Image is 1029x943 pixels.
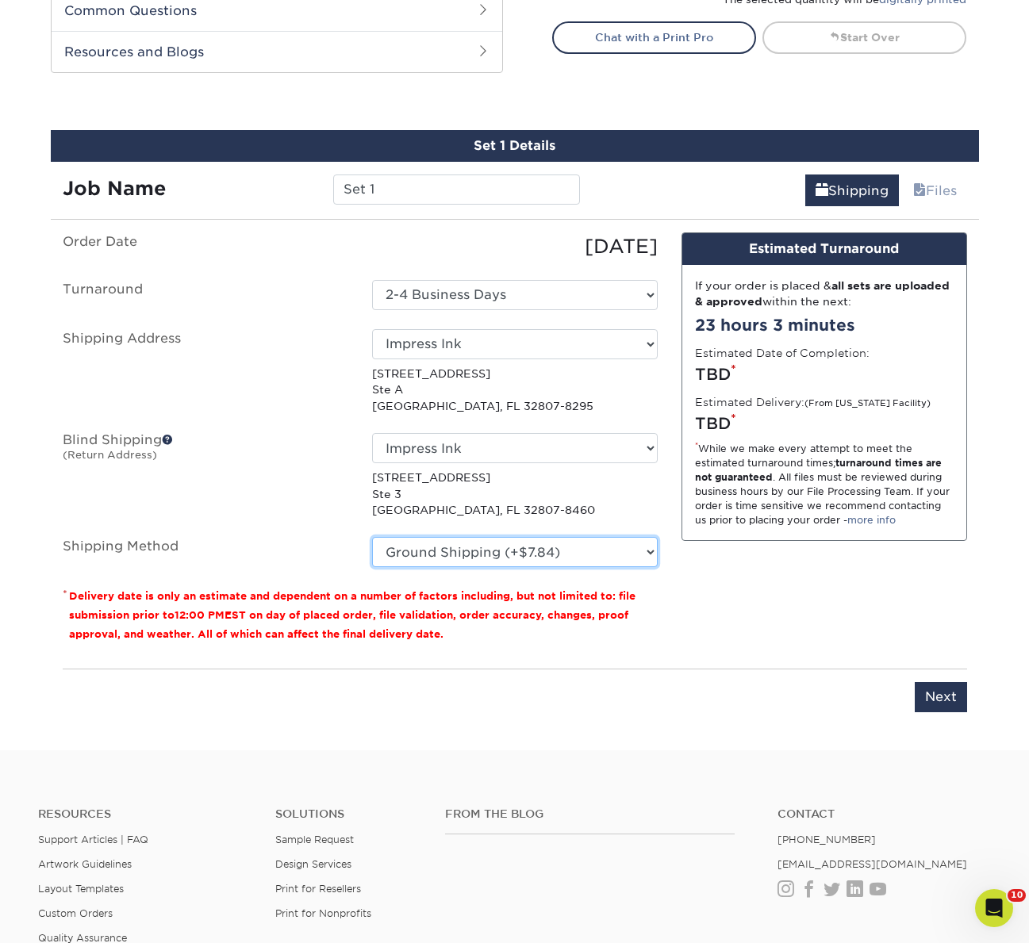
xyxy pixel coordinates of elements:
[778,834,876,845] a: [PHONE_NUMBER]
[695,394,931,410] label: Estimated Delivery:
[372,366,658,414] p: [STREET_ADDRESS] Ste A [GEOGRAPHIC_DATA], FL 32807-8295
[63,449,157,461] small: (Return Address)
[51,280,360,310] label: Turnaround
[695,457,942,483] strong: turnaround times are not guaranteed
[695,442,954,527] div: While we make every attempt to meet the estimated turnaround times; . All files must be reviewed ...
[372,470,658,518] p: [STREET_ADDRESS] Ste 3 [GEOGRAPHIC_DATA], FL 32807-8460
[38,807,251,821] h4: Resources
[805,174,899,206] a: Shipping
[175,609,225,621] span: 12:00 PM
[38,858,132,870] a: Artwork Guidelines
[38,834,148,845] a: Support Articles | FAQ
[51,433,360,518] label: Blind Shipping
[69,590,635,640] small: Delivery date is only an estimate and dependent on a number of factors including, but not limited...
[695,345,870,361] label: Estimated Date of Completion:
[38,883,124,895] a: Layout Templates
[275,858,351,870] a: Design Services
[913,183,926,198] span: files
[51,329,360,414] label: Shipping Address
[695,313,954,337] div: 23 hours 3 minutes
[51,537,360,567] label: Shipping Method
[682,233,966,265] div: Estimated Turnaround
[762,21,966,53] a: Start Over
[552,21,756,53] a: Chat with a Print Pro
[38,907,113,919] a: Custom Orders
[445,807,735,821] h4: From the Blog
[51,130,979,162] div: Set 1 Details
[275,883,361,895] a: Print for Resellers
[804,398,931,408] small: (From [US_STATE] Facility)
[63,177,166,200] strong: Job Name
[275,807,421,821] h4: Solutions
[778,807,991,821] a: Contact
[847,514,896,526] a: more info
[695,412,954,435] div: TBD
[333,174,580,205] input: Enter a job name
[695,362,954,386] div: TBD
[816,183,828,198] span: shipping
[275,834,354,845] a: Sample Request
[360,232,670,261] div: [DATE]
[903,174,967,206] a: Files
[915,682,967,712] input: Next
[51,232,360,261] label: Order Date
[52,31,502,72] h2: Resources and Blogs
[695,278,954,310] div: If your order is placed & within the next:
[975,889,1013,927] iframe: Intercom live chat
[1008,889,1026,902] span: 10
[275,907,371,919] a: Print for Nonprofits
[778,858,967,870] a: [EMAIL_ADDRESS][DOMAIN_NAME]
